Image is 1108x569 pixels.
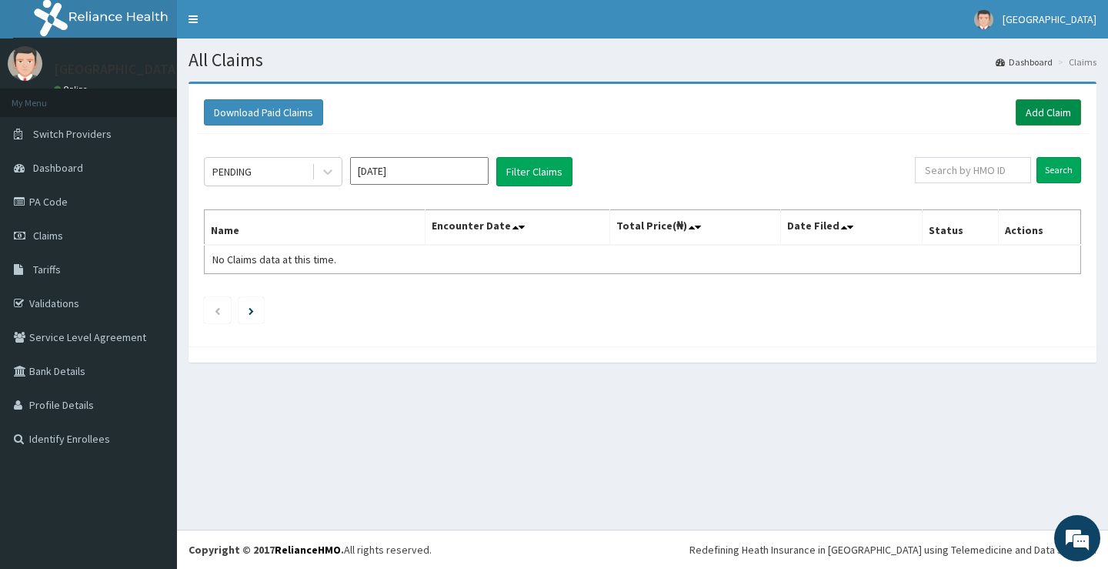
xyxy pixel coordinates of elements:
[189,50,1096,70] h1: All Claims
[1016,99,1081,126] a: Add Claim
[1003,12,1096,26] span: [GEOGRAPHIC_DATA]
[54,84,91,95] a: Online
[425,210,609,246] th: Encounter Date
[780,210,922,246] th: Date Filed
[998,210,1080,246] th: Actions
[1036,157,1081,183] input: Search
[974,10,993,29] img: User Image
[33,229,63,243] span: Claims
[54,62,181,76] p: [GEOGRAPHIC_DATA]
[609,210,780,246] th: Total Price(₦)
[249,303,254,317] a: Next page
[996,55,1053,69] a: Dashboard
[252,8,289,45] div: Minimize live chat window
[212,253,336,266] span: No Claims data at this time.
[33,161,83,175] span: Dashboard
[1054,55,1096,69] li: Claims
[189,543,344,557] strong: Copyright © 2017 .
[214,303,221,317] a: Previous page
[80,86,259,106] div: Chat with us now
[28,77,62,115] img: d_794563401_company_1708531726252_794563401
[350,157,489,185] input: Select Month and Year
[922,210,998,246] th: Status
[212,164,252,179] div: PENDING
[915,157,1031,183] input: Search by HMO ID
[89,180,212,336] span: We're online!
[496,157,572,186] button: Filter Claims
[8,46,42,81] img: User Image
[689,542,1096,557] div: Redefining Heath Insurance in [GEOGRAPHIC_DATA] using Telemedicine and Data Science!
[205,210,426,246] th: Name
[8,393,293,447] textarea: Type your message and hit 'Enter'
[33,263,61,276] span: Tariffs
[204,99,323,126] button: Download Paid Claims
[275,543,341,557] a: RelianceHMO
[33,127,112,141] span: Switch Providers
[177,530,1108,569] footer: All rights reserved.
